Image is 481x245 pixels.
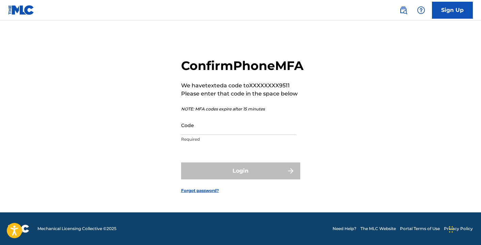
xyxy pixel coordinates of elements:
a: Need Help? [333,226,356,232]
p: NOTE: MFA codes expire after 15 minutes [181,106,304,112]
a: Portal Terms of Use [400,226,440,232]
a: Privacy Policy [444,226,473,232]
p: Please enter that code in the space below [181,90,304,98]
a: The MLC Website [360,226,396,232]
p: We have texted a code to XXXXXXXX9511 [181,82,304,90]
img: search [399,6,407,14]
img: logo [8,225,29,233]
a: Forgot password? [181,188,219,194]
a: Sign Up [432,2,473,19]
div: Help [414,3,428,17]
span: Mechanical Licensing Collective © 2025 [37,226,116,232]
div: Drag [449,219,453,240]
img: MLC Logo [8,5,34,15]
p: Required [181,136,296,142]
h2: Confirm Phone MFA [181,58,304,73]
a: Public Search [397,3,410,17]
iframe: Chat Widget [447,212,481,245]
img: help [417,6,425,14]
